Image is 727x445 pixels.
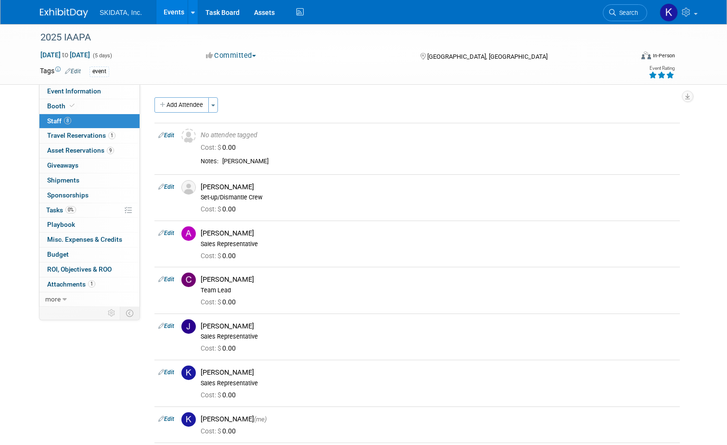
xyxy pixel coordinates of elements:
[39,233,140,247] a: Misc. Expenses & Credits
[201,287,676,294] div: Team Lead
[47,146,114,154] span: Asset Reservations
[603,4,647,21] a: Search
[158,416,174,422] a: Edit
[641,52,651,59] img: Format-Inperson.png
[47,280,95,288] span: Attachments
[47,265,112,273] span: ROI, Objectives & ROO
[254,416,267,423] span: (me)
[201,391,222,399] span: Cost: $
[201,240,676,248] div: Sales Representative
[158,230,174,236] a: Edit
[46,206,76,214] span: Tasks
[40,51,90,59] span: [DATE] [DATE]
[65,206,76,213] span: 0%
[181,319,196,334] img: J.jpg
[181,180,196,195] img: Associate-Profile-5.png
[47,236,122,243] span: Misc. Expenses & Credits
[39,129,140,143] a: Travel Reservations1
[201,333,676,340] div: Sales Representative
[39,218,140,232] a: Playbook
[39,262,140,277] a: ROI, Objectives & ROO
[39,188,140,203] a: Sponsorships
[616,9,638,16] span: Search
[39,173,140,188] a: Shipments
[47,87,101,95] span: Event Information
[158,276,174,283] a: Edit
[88,280,95,288] span: 1
[39,248,140,262] a: Budget
[39,292,140,307] a: more
[158,369,174,376] a: Edit
[201,131,676,140] div: No attendee tagged
[201,275,676,284] div: [PERSON_NAME]
[201,391,240,399] span: 0.00
[201,229,676,238] div: [PERSON_NAME]
[158,183,174,190] a: Edit
[201,144,222,151] span: Cost: $
[181,129,196,143] img: Unassigned-User-Icon.png
[201,427,222,435] span: Cost: $
[40,66,81,77] td: Tags
[181,412,196,427] img: K.jpg
[39,203,140,218] a: Tasks0%
[201,368,676,377] div: [PERSON_NAME]
[70,103,75,108] i: Booth reservation complete
[92,52,112,59] span: (5 days)
[201,344,222,352] span: Cost: $
[201,344,240,352] span: 0.00
[201,380,676,387] div: Sales Representative
[47,191,89,199] span: Sponsorships
[181,226,196,241] img: A.jpg
[181,273,196,287] img: C.jpg
[581,50,675,65] div: Event Format
[201,144,240,151] span: 0.00
[107,147,114,154] span: 9
[47,117,71,125] span: Staff
[108,132,115,139] span: 1
[201,415,676,424] div: [PERSON_NAME]
[39,84,140,99] a: Event Information
[660,3,678,22] img: Kim Masoner
[45,295,61,303] span: more
[158,323,174,329] a: Edit
[154,97,209,113] button: Add Attendee
[201,194,676,201] div: Set-up/Dismantle Crew
[39,144,140,158] a: Asset Reservations9
[64,117,71,124] span: 8
[89,66,109,77] div: event
[39,114,140,129] a: Staff8
[39,158,140,173] a: Giveaways
[47,176,79,184] span: Shipments
[201,183,676,192] div: [PERSON_NAME]
[39,277,140,292] a: Attachments1
[649,66,675,71] div: Event Rating
[65,68,81,75] a: Edit
[100,9,142,16] span: SKIDATA, Inc.
[201,298,222,306] span: Cost: $
[40,8,88,18] img: ExhibitDay
[47,221,75,228] span: Playbook
[201,322,676,331] div: [PERSON_NAME]
[652,52,675,59] div: In-Person
[39,99,140,114] a: Booth
[47,131,115,139] span: Travel Reservations
[201,205,240,213] span: 0.00
[37,29,621,46] div: 2025 IAAPA
[201,427,240,435] span: 0.00
[222,157,676,166] div: [PERSON_NAME]
[427,53,548,60] span: [GEOGRAPHIC_DATA], [GEOGRAPHIC_DATA]
[103,307,120,319] td: Personalize Event Tab Strip
[201,157,218,165] div: Notes:
[201,252,240,260] span: 0.00
[203,51,260,61] button: Committed
[158,132,174,139] a: Edit
[201,298,240,306] span: 0.00
[120,307,140,319] td: Toggle Event Tabs
[201,252,222,260] span: Cost: $
[47,102,77,110] span: Booth
[47,250,69,258] span: Budget
[61,51,70,59] span: to
[47,161,78,169] span: Giveaways
[201,205,222,213] span: Cost: $
[181,366,196,380] img: K.jpg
